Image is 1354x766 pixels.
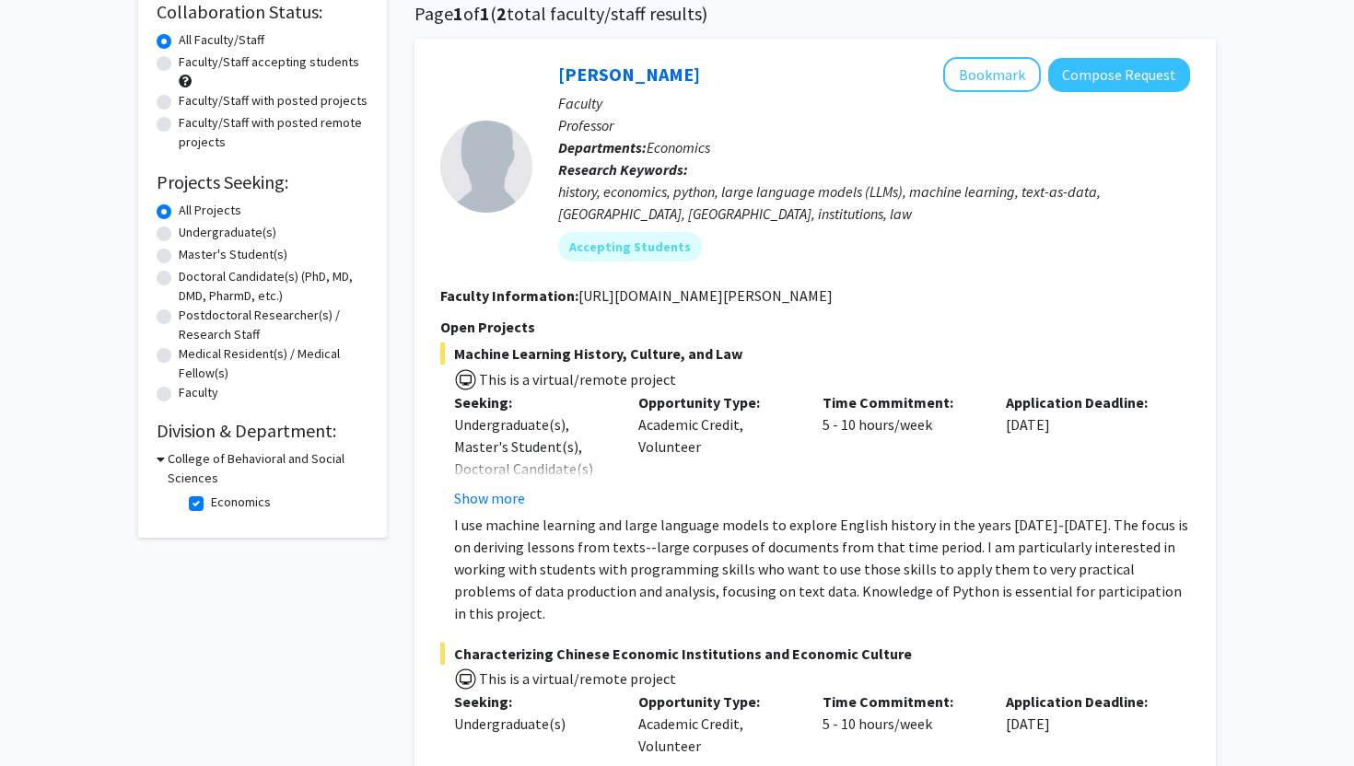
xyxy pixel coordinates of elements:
[179,223,276,242] label: Undergraduate(s)
[624,691,809,757] div: Academic Credit, Volunteer
[179,383,218,402] label: Faculty
[1006,691,1162,713] p: Application Deadline:
[454,713,611,735] div: Undergraduate(s)
[454,514,1190,624] p: I use machine learning and large language models to explore English history in the years [DATE]-[...
[578,286,833,305] fg-read-more: [URL][DOMAIN_NAME][PERSON_NAME]
[943,57,1041,92] button: Add Peter Murrell to Bookmarks
[477,669,676,688] span: This is a virtual/remote project
[179,52,359,72] label: Faculty/Staff accepting students
[453,2,463,25] span: 1
[992,691,1176,757] div: [DATE]
[179,30,264,50] label: All Faculty/Staff
[1048,58,1190,92] button: Compose Request to Peter Murrell
[558,92,1190,114] p: Faculty
[823,691,979,713] p: Time Commitment:
[179,113,368,152] label: Faculty/Staff with posted remote projects
[179,91,368,110] label: Faculty/Staff with posted projects
[809,391,993,509] div: 5 - 10 hours/week
[157,1,368,23] h2: Collaboration Status:
[823,391,979,413] p: Time Commitment:
[168,449,368,488] h3: College of Behavioral and Social Sciences
[624,391,809,509] div: Academic Credit, Volunteer
[558,138,647,157] b: Departments:
[496,2,507,25] span: 2
[179,306,368,344] label: Postdoctoral Researcher(s) / Research Staff
[440,643,1190,665] span: Characterizing Chinese Economic Institutions and Economic Culture
[454,487,525,509] button: Show more
[454,391,611,413] p: Seeking:
[558,63,700,86] a: [PERSON_NAME]
[558,160,688,179] b: Research Keywords:
[157,171,368,193] h2: Projects Seeking:
[157,420,368,442] h2: Division & Department:
[558,114,1190,136] p: Professor
[638,391,795,413] p: Opportunity Type:
[480,2,490,25] span: 1
[992,391,1176,509] div: [DATE]
[647,138,710,157] span: Economics
[809,691,993,757] div: 5 - 10 hours/week
[179,245,287,264] label: Master's Student(s)
[179,201,241,220] label: All Projects
[558,180,1190,225] div: history, economics, python, large language models (LLMs), machine learning, text-as-data, [GEOGRA...
[440,316,1190,338] p: Open Projects
[558,232,702,261] mat-chip: Accepting Students
[179,267,368,306] label: Doctoral Candidate(s) (PhD, MD, DMD, PharmD, etc.)
[14,683,78,752] iframe: Chat
[477,370,676,389] span: This is a virtual/remote project
[454,691,611,713] p: Seeking:
[1006,391,1162,413] p: Application Deadline:
[454,413,611,524] div: Undergraduate(s), Master's Student(s), Doctoral Candidate(s) (PhD, MD, DMD, PharmD, etc.)
[211,493,271,512] label: Economics
[440,286,578,305] b: Faculty Information:
[414,3,1216,25] h1: Page of ( total faculty/staff results)
[440,342,1190,365] span: Machine Learning History, Culture, and Law
[179,344,368,383] label: Medical Resident(s) / Medical Fellow(s)
[638,691,795,713] p: Opportunity Type:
